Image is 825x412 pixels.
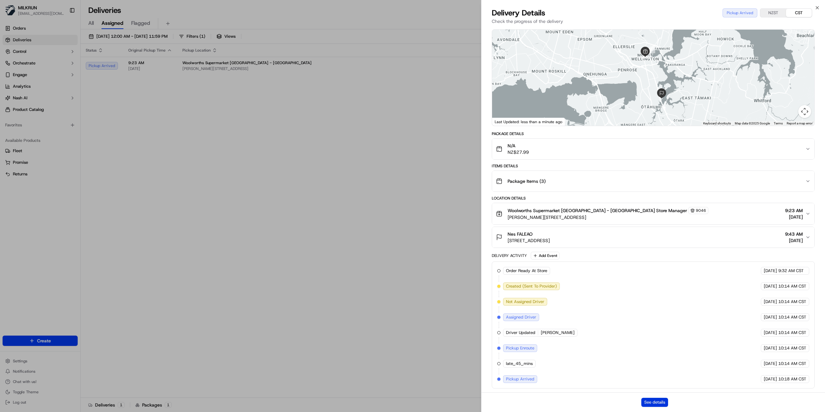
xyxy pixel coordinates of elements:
div: Delivery Activity [492,253,527,258]
span: 9:23 AM [785,207,803,214]
span: 10:14 AM CST [778,314,806,320]
span: [PERSON_NAME] [541,330,575,336]
span: Not Assigned Driver [506,299,544,305]
span: 10:14 AM CST [778,299,806,305]
span: [DATE] [764,314,777,320]
div: 1 [647,45,655,53]
span: Package Items ( 3 ) [508,178,546,184]
span: Assigned Driver [506,314,536,320]
button: Map camera controls [798,105,811,118]
span: Driver Updated [506,330,535,336]
span: 9:43 AM [785,231,803,237]
button: Keyboard shortcuts [703,121,731,126]
span: [DATE] [764,376,777,382]
span: [STREET_ADDRESS] [508,237,550,244]
div: Location Details [492,196,815,201]
span: N/A [508,142,529,149]
span: 10:18 AM CST [778,376,806,382]
span: Map data ©2025 Google [735,122,770,125]
p: Check the progress of the delivery [492,18,815,25]
span: Nes FALEAO [508,231,533,237]
span: [DATE] [764,330,777,336]
span: 10:14 AM CST [778,283,806,289]
a: Report a map error [787,122,812,125]
div: Last Updated: less than a minute ago [492,118,565,126]
button: CST [786,9,812,17]
span: [DATE] [785,237,803,244]
span: 10:14 AM CST [778,345,806,351]
span: [DATE] [785,214,803,220]
span: [DATE] [764,345,777,351]
span: [DATE] [764,268,777,274]
span: Delivery Details [492,8,545,18]
button: NZST [760,9,786,17]
span: Order Ready At Store [506,268,547,274]
span: NZ$27.99 [508,149,529,155]
a: Open this area in Google Maps (opens a new window) [494,117,515,126]
button: N/ANZ$27.99 [492,139,814,159]
span: 9:32 AM CST [778,268,804,274]
span: [PERSON_NAME][STREET_ADDRESS] [508,214,708,221]
span: late_45_mins [506,361,533,367]
button: Add Event [531,252,559,260]
span: 10:14 AM CST [778,361,806,367]
img: Google [494,117,515,126]
span: [DATE] [764,299,777,305]
button: Nes FALEAO[STREET_ADDRESS]9:43 AM[DATE] [492,227,814,248]
button: See details [641,398,668,407]
span: 9046 [696,208,706,213]
a: Terms (opens in new tab) [774,122,783,125]
span: Pickup Enroute [506,345,534,351]
span: 10:14 AM CST [778,330,806,336]
div: Items Details [492,163,815,169]
span: Pickup Arrived [506,376,534,382]
button: Woolworths Supermarket [GEOGRAPHIC_DATA] - [GEOGRAPHIC_DATA] Store Manager9046[PERSON_NAME][STREE... [492,203,814,224]
span: [DATE] [764,361,777,367]
span: Created (Sent To Provider) [506,283,557,289]
div: Package Details [492,131,815,136]
button: Package Items (3) [492,171,814,191]
span: [DATE] [764,283,777,289]
span: Woolworths Supermarket [GEOGRAPHIC_DATA] - [GEOGRAPHIC_DATA] Store Manager [508,207,687,214]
